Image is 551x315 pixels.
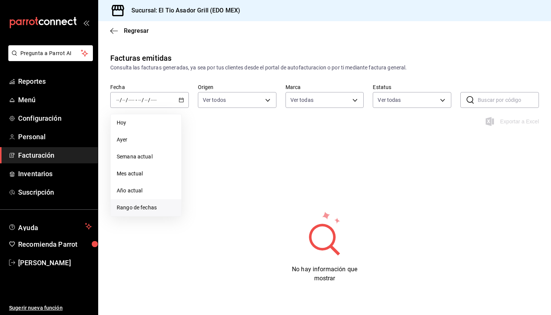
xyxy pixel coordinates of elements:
[18,150,92,160] span: Facturación
[142,97,144,103] span: /
[18,222,82,231] span: Ayuda
[125,6,240,15] h3: Sucursal: El Tio Asador Grill (EDO MEX)
[18,76,92,86] span: Reportes
[18,239,92,249] span: Recomienda Parrot
[117,204,175,212] span: Rango de fechas
[18,169,92,179] span: Inventarios
[117,153,175,161] span: Semana actual
[83,20,89,26] button: open_drawer_menu
[18,95,92,105] span: Menú
[110,52,171,64] div: Facturas emitidas
[378,96,401,104] span: Ver todas
[117,187,175,195] span: Año actual
[122,97,126,103] input: --
[292,266,357,282] span: No hay información que mostrar
[128,97,135,103] input: ----
[148,97,150,103] span: /
[110,64,539,72] div: Consulta las facturas generadas, ya sea por tus clientes desde el portal de autofacturacion o por...
[18,132,92,142] span: Personal
[290,96,313,104] span: Ver todas
[126,97,128,103] span: /
[150,97,157,103] input: ----
[373,85,451,90] label: Estatus
[124,27,149,34] span: Regresar
[110,27,149,34] button: Regresar
[18,113,92,123] span: Configuración
[120,97,122,103] span: /
[116,97,120,103] input: --
[20,49,81,57] span: Pregunta a Parrot AI
[117,136,175,144] span: Ayer
[138,97,142,103] input: --
[9,304,92,312] span: Sugerir nueva función
[144,97,148,103] input: --
[136,97,137,103] span: -
[117,170,175,178] span: Mes actual
[286,85,364,90] label: Marca
[8,45,93,61] button: Pregunta a Parrot AI
[18,258,92,268] span: [PERSON_NAME]
[110,85,189,90] label: Fecha
[198,85,276,90] label: Origen
[18,187,92,197] span: Suscripción
[203,96,226,104] span: Ver todos
[117,119,175,127] span: Hoy
[478,92,539,108] input: Buscar por código
[5,55,93,63] a: Pregunta a Parrot AI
